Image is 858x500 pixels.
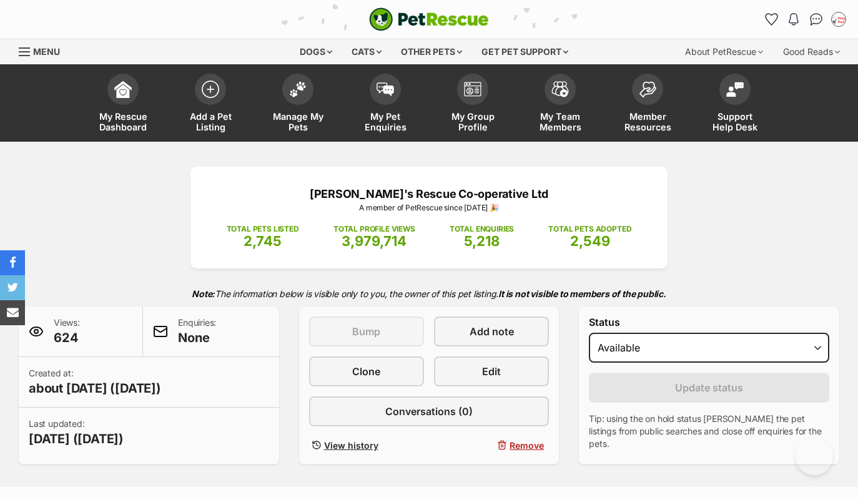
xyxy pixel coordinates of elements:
img: member-resources-icon-8e73f808a243e03378d46382f2149f9095a855e16c252ad45f914b54edf8863c.svg [639,81,656,98]
p: The information below is visible only to you, the owner of this pet listing. [19,281,839,306]
span: Clone [352,364,380,379]
p: TOTAL PETS LISTED [227,223,299,235]
img: chat-41dd97257d64d25036548639549fe6c8038ab92f7586957e7f3b1b290dea8141.svg [810,13,823,26]
a: My Group Profile [429,67,516,142]
a: Conversations [806,9,826,29]
button: Notifications [784,9,804,29]
a: Conversations (0) [309,396,550,426]
ul: Account quick links [761,9,849,29]
span: 5,218 [464,233,500,249]
img: add-pet-listing-icon-0afa8454b4691262ce3f59096e99ab1cd57d4a30225e0717b998d2c9b9846f56.svg [202,81,219,98]
img: group-profile-icon-3fa3cf56718a62981997c0bc7e787c4b2cf8bcc04b72c1350f741eb67cf2f40e.svg [464,82,481,97]
a: My Rescue Dashboard [79,67,167,142]
span: Add a Pet Listing [182,111,239,132]
span: Support Help Desk [707,111,763,132]
p: TOTAL PETS ADOPTED [548,223,631,235]
span: 2,745 [244,233,282,249]
img: help-desk-icon-fdf02630f3aa405de69fd3d07c3f3aa587a6932b1a1747fa1d2bba05be0121f9.svg [726,82,744,97]
button: Remove [434,436,549,454]
a: Support Help Desk [691,67,779,142]
span: My Pet Enquiries [357,111,413,132]
button: Bump [309,316,424,346]
span: 2,549 [570,233,610,249]
p: Views: [54,316,80,346]
iframe: Help Scout Beacon - Open [796,438,833,475]
img: dashboard-icon-eb2f2d2d3e046f16d808141f083e7271f6b2e854fb5c12c21221c1fb7104beca.svg [114,81,132,98]
div: Other pets [392,39,471,64]
a: Manage My Pets [254,67,342,142]
img: notifications-46538b983faf8c2785f20acdc204bb7945ddae34d4c08c2a6579f10ce5e182be.svg [789,13,799,26]
p: A member of PetRescue since [DATE] 🎉 [209,202,649,213]
p: TOTAL PROFILE VIEWS [333,223,415,235]
img: pet-enquiries-icon-7e3ad2cf08bfb03b45e93fb7055b45f3efa6380592205ae92323e6603595dc1f.svg [377,82,394,96]
span: My Group Profile [445,111,501,132]
p: TOTAL ENQUIRIES [450,223,514,235]
div: Cats [343,39,390,64]
a: Add a Pet Listing [167,67,254,142]
p: Last updated: [29,418,124,448]
span: Bump [352,324,380,339]
a: Menu [19,39,69,62]
span: Menu [33,46,60,57]
a: My Pet Enquiries [342,67,429,142]
a: View history [309,436,424,454]
button: My account [829,9,849,29]
span: Manage My Pets [270,111,326,132]
label: Status [589,316,829,328]
span: 3,979,714 [342,233,407,249]
a: PetRescue [369,7,489,31]
p: Enquiries: [178,316,216,346]
span: View history [324,439,378,452]
span: My Rescue Dashboard [95,111,151,132]
span: Conversations (0) [385,404,473,419]
a: Favourites [761,9,781,29]
strong: It is not visible to members of the public. [498,288,666,299]
img: manage-my-pets-icon-02211641906a0b7f246fdf0571729dbe1e7629f14944591b6c1af311fb30b64b.svg [289,81,307,97]
span: Edit [482,364,501,379]
p: Tip: using the on hold status [PERSON_NAME] the pet listings from public searches and close off e... [589,413,829,450]
img: Laura Chao profile pic [832,13,845,26]
span: Add note [470,324,514,339]
img: team-members-icon-5396bd8760b3fe7c0b43da4ab00e1e3bb1a5d9ba89233759b79545d2d3fc5d0d.svg [551,81,569,97]
span: about [DATE] ([DATE]) [29,380,161,397]
p: Created at: [29,367,161,397]
span: My Team Members [532,111,588,132]
div: Dogs [291,39,341,64]
div: Good Reads [774,39,849,64]
span: [DATE] ([DATE]) [29,430,124,448]
span: Remove [510,439,544,452]
span: Update status [675,380,743,395]
div: About PetRescue [676,39,772,64]
a: Add note [434,316,549,346]
img: logo-cat-932fe2b9b8326f06289b0f2fb663e598f794de774fb13d1741a6617ecf9a85b4.svg [369,7,489,31]
a: Member Resources [604,67,691,142]
strong: Note: [192,288,215,299]
p: [PERSON_NAME]'s Rescue Co-operative Ltd [209,185,649,202]
span: 624 [54,329,80,346]
button: Update status [589,373,829,403]
div: Get pet support [473,39,577,64]
span: None [178,329,216,346]
a: Edit [434,356,549,386]
span: Member Resources [619,111,676,132]
a: My Team Members [516,67,604,142]
a: Clone [309,356,424,386]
